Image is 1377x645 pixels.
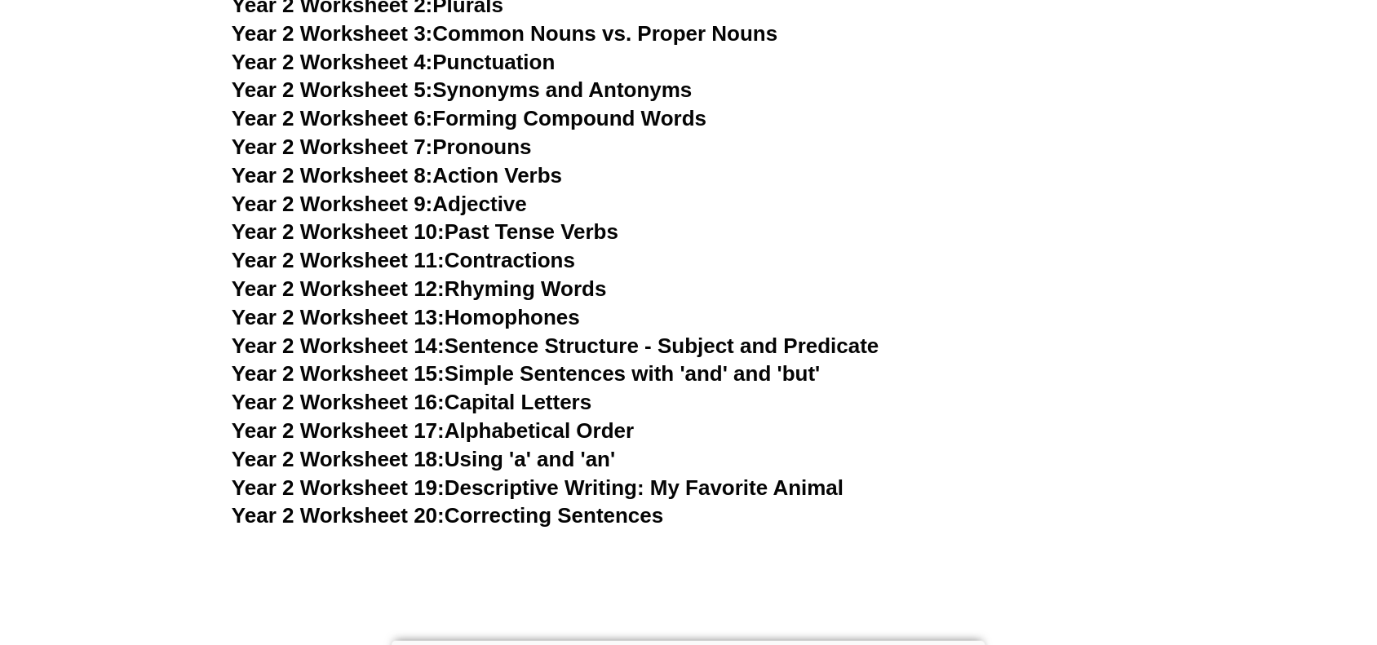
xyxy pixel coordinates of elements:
span: Year 2 Worksheet 14: [232,334,445,358]
span: Year 2 Worksheet 5: [232,77,433,102]
span: Year 2 Worksheet 3: [232,21,433,46]
a: Year 2 Worksheet 13:Homophones [232,305,580,329]
a: Year 2 Worksheet 16:Capital Letters [232,390,591,414]
a: Year 2 Worksheet 6:Forming Compound Words [232,106,706,130]
a: Year 2 Worksheet 4:Punctuation [232,50,556,74]
span: Year 2 Worksheet 20: [232,503,445,528]
span: Year 2 Worksheet 13: [232,305,445,329]
a: Year 2 Worksheet 10:Past Tense Verbs [232,219,618,244]
a: Year 2 Worksheet 15:Simple Sentences with 'and' and 'but' [232,361,821,386]
span: Year 2 Worksheet 10: [232,219,445,244]
span: Year 2 Worksheet 8: [232,163,433,188]
a: Year 2 Worksheet 7:Pronouns [232,135,532,159]
span: Year 2 Worksheet 18: [232,447,445,471]
a: Year 2 Worksheet 20:Correcting Sentences [232,503,664,528]
span: Year 2 Worksheet 4: [232,50,433,74]
iframe: Chat Widget [1106,462,1377,645]
a: Year 2 Worksheet 19:Descriptive Writing: My Favorite Animal [232,475,843,500]
a: Year 2 Worksheet 8:Action Verbs [232,163,562,188]
span: Year 2 Worksheet 12: [232,276,445,301]
span: Year 2 Worksheet 15: [232,361,445,386]
span: Year 2 Worksheet 9: [232,192,433,216]
a: Year 2 Worksheet 14:Sentence Structure - Subject and Predicate [232,334,879,358]
a: Year 2 Worksheet 5:Synonyms and Antonyms [232,77,693,102]
span: Year 2 Worksheet 19: [232,475,445,500]
a: Year 2 Worksheet 11:Contractions [232,248,575,272]
span: Year 2 Worksheet 16: [232,390,445,414]
a: Year 2 Worksheet 9:Adjective [232,192,527,216]
a: Year 2 Worksheet 12:Rhyming Words [232,276,607,301]
a: Year 2 Worksheet 17:Alphabetical Order [232,418,634,443]
a: Year 2 Worksheet 18:Using 'a' and 'an' [232,447,615,471]
span: Year 2 Worksheet 6: [232,106,433,130]
span: Year 2 Worksheet 17: [232,418,445,443]
span: Year 2 Worksheet 7: [232,135,433,159]
a: Year 2 Worksheet 3:Common Nouns vs. Proper Nouns [232,21,778,46]
span: Year 2 Worksheet 11: [232,248,445,272]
